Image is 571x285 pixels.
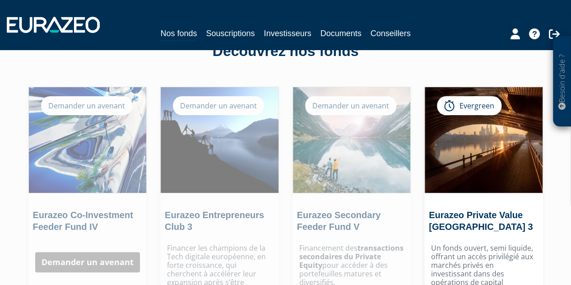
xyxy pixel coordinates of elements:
[297,210,381,232] a: Eurazeo Secondary Feeder Fund V
[29,87,147,193] img: Eurazeo Co-Investment Feeder Fund IV
[160,27,197,41] a: Nos fonds
[429,210,533,232] a: Eurazeo Private Value [GEOGRAPHIC_DATA] 3
[299,243,404,270] strong: transactions secondaires du Private Equity
[371,27,411,40] a: Conseillers
[161,87,279,193] img: Eurazeo Entrepreneurs Club 3
[41,96,132,115] div: Demander un avenant
[557,41,567,122] p: Besoin d'aide ?
[425,87,543,193] img: Eurazeo Private Value Europe 3
[28,41,543,62] div: Découvrez nos fonds
[320,27,362,40] a: Documents
[437,96,501,115] div: Evergreen
[7,17,100,33] img: 1732889491-logotype_eurazeo_blanc_rvb.png
[305,96,396,115] div: Demander un avenant
[35,252,140,273] a: Demander un avenant
[33,210,133,232] a: Eurazeo Co-Investment Feeder Fund IV
[165,210,264,232] a: Eurazeo Entrepreneurs Club 3
[206,27,255,40] a: Souscriptions
[173,96,264,115] div: Demander un avenant
[293,87,411,193] img: Eurazeo Secondary Feeder Fund V
[264,27,311,40] a: Investisseurs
